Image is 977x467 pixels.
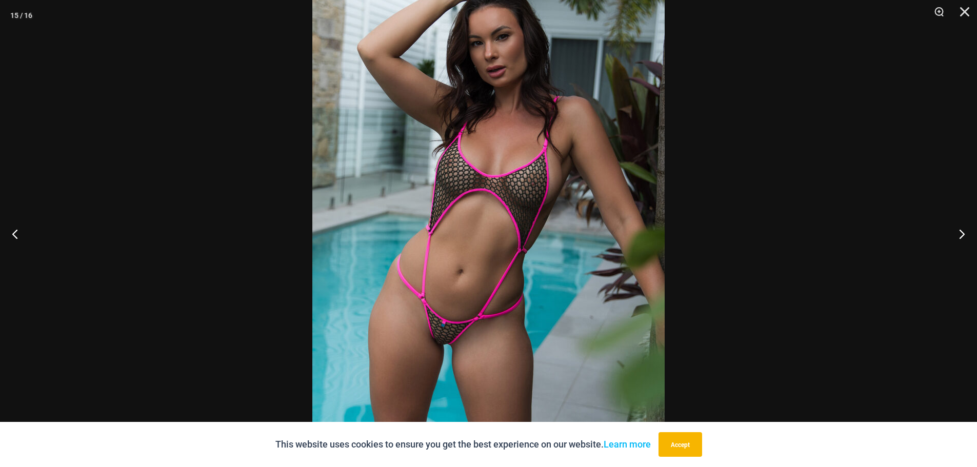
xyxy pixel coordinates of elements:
[659,432,702,457] button: Accept
[10,8,32,23] div: 15 / 16
[604,439,651,450] a: Learn more
[275,437,651,452] p: This website uses cookies to ensure you get the best experience on our website.
[939,208,977,259] button: Next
